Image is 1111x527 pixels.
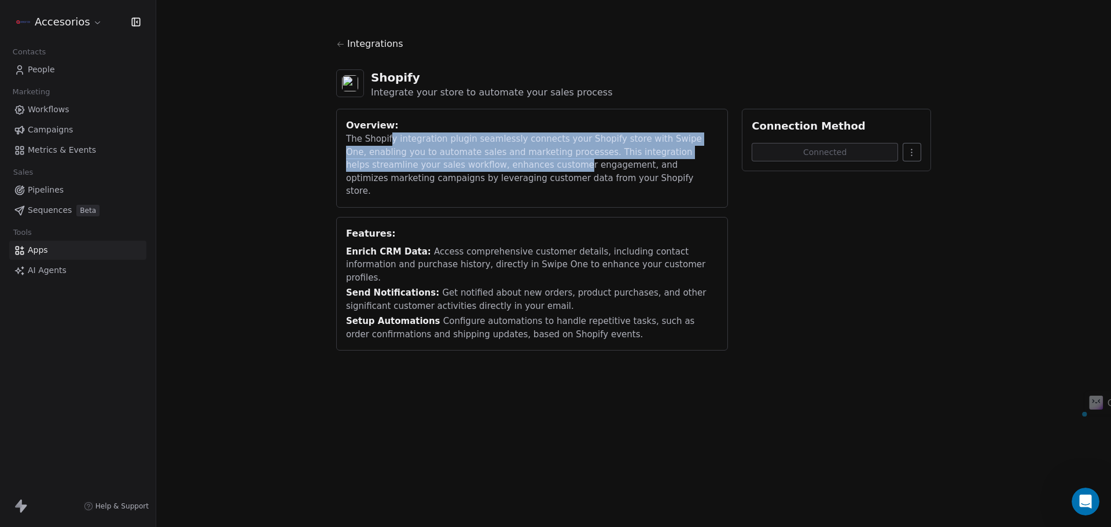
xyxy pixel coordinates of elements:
a: AI Agents [9,261,146,280]
button: Accesorios [14,12,105,32]
button: Start recording [73,379,83,388]
span: Beta [76,205,100,216]
a: Campaigns [9,120,146,139]
div: Overview: [346,119,718,132]
div: Integrate your store to automate your sales process [371,86,612,99]
span: Workflows [28,104,69,116]
a: Help & Support [84,502,149,511]
a: Pipelines [9,180,146,200]
button: Home [181,5,203,27]
span: Contacts [8,43,51,61]
a: Metrics & Events [9,141,146,160]
div: Features: [346,227,718,241]
span: People [28,64,55,76]
span: Apps [28,244,48,256]
div: Access comprehensive customer details, including contact information and purchase history, direct... [346,245,718,285]
span: Setup Automations [346,316,443,326]
img: Profile image for Harinder [49,6,68,25]
a: People [9,60,146,79]
span: Pipelines [28,184,64,196]
textarea: Message… [10,355,222,374]
button: Connected [752,143,898,161]
img: Profile image for Mrinal [33,6,51,25]
img: Profile image for Siddarth [65,6,84,25]
span: Accesorios [35,14,90,30]
span: Enrich CRM Data: [346,246,434,257]
a: Workflows [9,100,146,119]
span: Integrations [347,37,403,51]
h1: Swipe One [89,11,137,20]
span: Send Notifications: [346,288,442,298]
div: The Shopify integration plugin seamlessly connects your Shopify store with Swipe One, enabling yo... [346,132,718,198]
iframe: Intercom live chat [1072,488,1099,515]
a: Apps [9,241,146,260]
button: Emoji picker [36,379,46,388]
span: Sequences [28,204,72,216]
div: Close [203,5,224,25]
div: Connection Method [752,119,921,134]
span: AI Agents [28,264,67,277]
div: Configure automations to handle repetitive tasks, such as order confirmations and shipping update... [346,315,718,341]
button: Gif picker [55,379,64,388]
span: Campaigns [28,124,73,136]
span: Tools [8,224,36,241]
div: Shopify [371,69,612,86]
div: Get notified about new orders, product purchases, and other significant customer activities direc... [346,286,718,312]
img: Accesorios-AMZ-Logo.png [16,15,30,29]
button: Send a message… [198,374,217,393]
button: Upload attachment [18,379,27,388]
a: SequencesBeta [9,201,146,220]
span: Marketing [8,83,55,101]
img: shopify.svg [342,75,358,91]
span: Help & Support [95,502,149,511]
a: Integrations [336,37,931,60]
button: go back [8,5,30,27]
span: Sales [8,164,38,181]
span: Metrics & Events [28,144,96,156]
